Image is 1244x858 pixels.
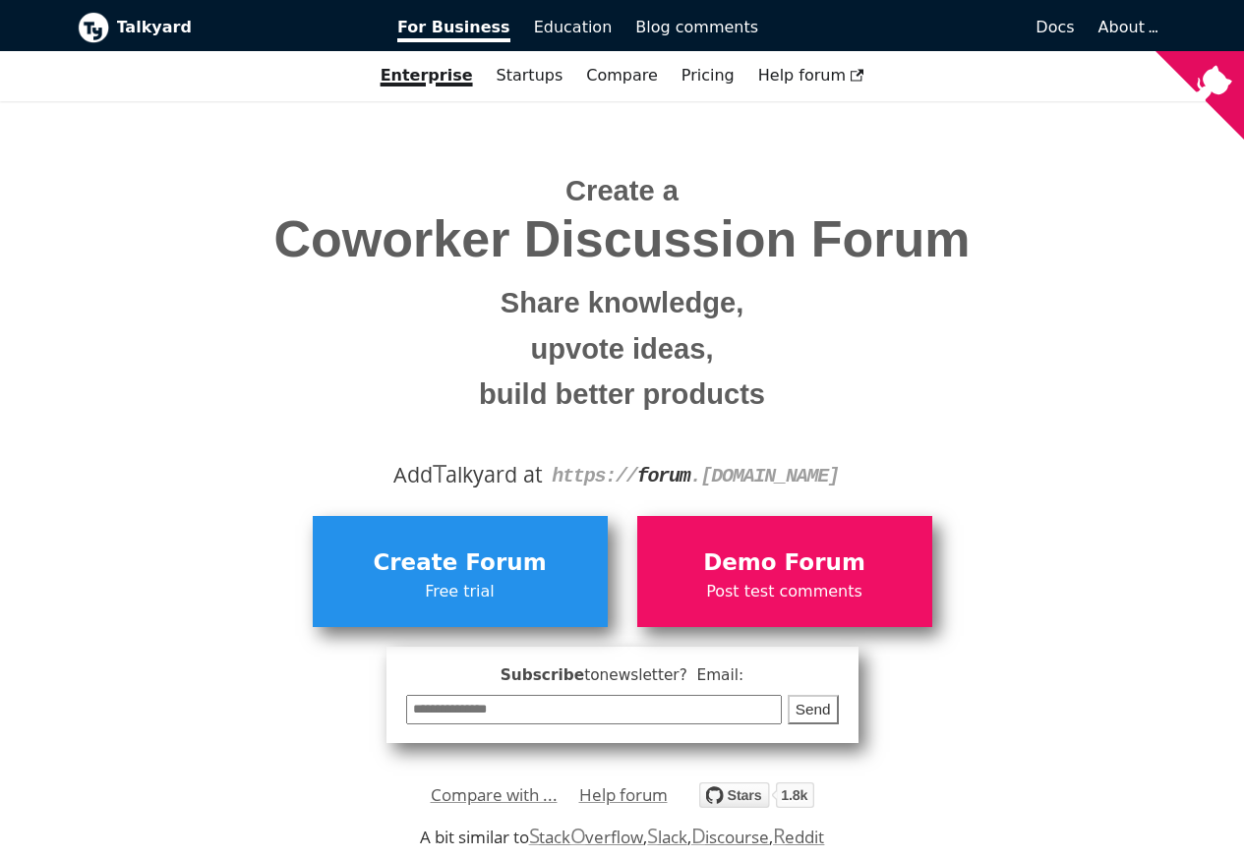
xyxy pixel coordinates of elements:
span: Help forum [758,66,864,85]
a: Help forum [746,59,876,92]
a: Docs [770,11,1087,44]
a: Compare with ... [431,780,558,810]
span: Education [534,18,613,36]
a: Discourse [691,826,769,848]
a: Reddit [773,826,824,848]
a: For Business [385,11,522,44]
span: R [773,822,786,849]
div: Add alkyard at [92,458,1153,491]
a: Star debiki/talkyard on GitHub [699,785,814,814]
small: build better products [92,372,1153,418]
a: Create ForumFree trial [313,516,608,626]
span: Create a [565,175,679,206]
a: Help forum [579,780,668,810]
span: to newsletter ? Email: [584,666,743,684]
a: Slack [647,826,686,848]
strong: forum [637,465,690,487]
span: Docs [1036,18,1074,36]
span: T [433,455,446,490]
span: O [570,822,586,849]
span: S [529,822,540,849]
a: Pricing [670,59,746,92]
span: D [691,822,706,849]
a: Enterprise [369,59,485,92]
span: Blog comments [635,18,758,36]
span: S [647,822,658,849]
a: Education [522,11,624,44]
button: Send [788,695,839,725]
span: Subscribe [406,663,839,688]
span: Coworker Discussion Forum [92,211,1153,267]
a: Startups [485,59,575,92]
span: For Business [397,18,510,42]
a: Talkyard logoTalkyard [78,12,371,43]
a: Demo ForumPost test comments [637,516,932,626]
a: Blog comments [623,11,770,44]
small: Share knowledge, [92,280,1153,326]
a: StackOverflow [529,826,644,848]
span: Demo Forum [647,544,922,582]
span: Free trial [323,579,598,604]
span: Post test comments [647,579,922,604]
a: About [1098,18,1155,36]
img: Talkyard logo [78,12,109,43]
small: upvote ideas, [92,326,1153,372]
code: https:// . [DOMAIN_NAME] [552,465,839,487]
b: Talkyard [117,15,371,40]
span: Create Forum [323,544,598,582]
img: talkyard.svg [699,782,814,808]
a: Compare [586,66,658,85]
